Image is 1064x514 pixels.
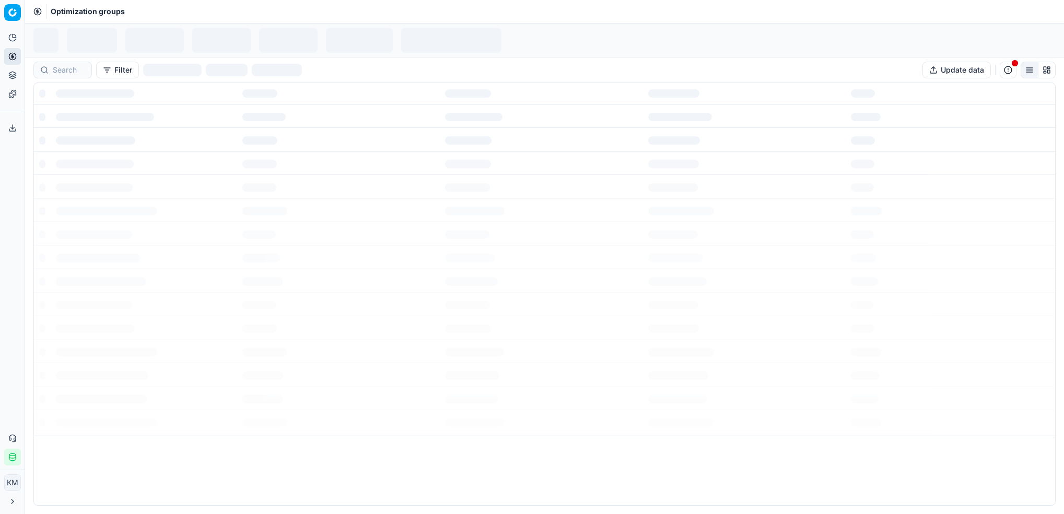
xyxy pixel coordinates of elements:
[51,6,125,17] nav: breadcrumb
[4,474,21,491] button: КM
[53,65,85,75] input: Search
[51,6,125,17] span: Optimization groups
[5,475,20,490] span: КM
[922,62,991,78] button: Update data
[96,62,139,78] button: Filter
